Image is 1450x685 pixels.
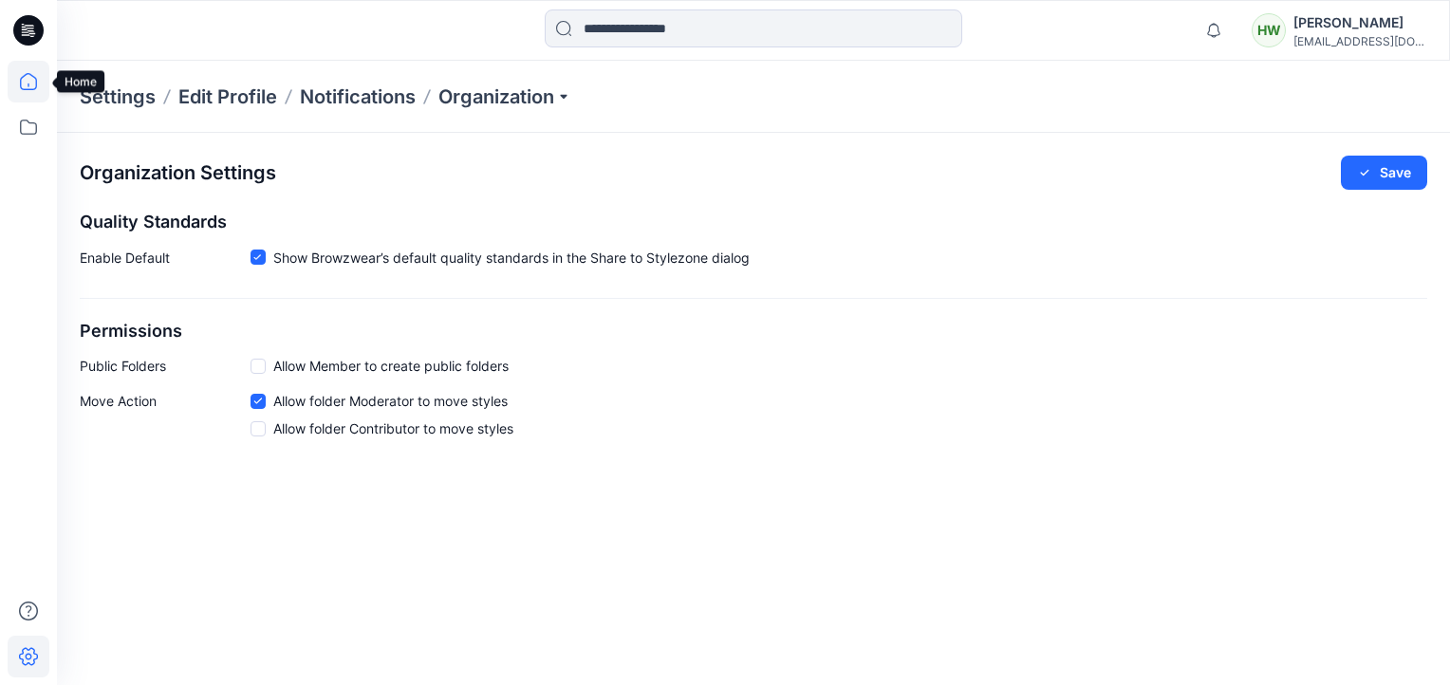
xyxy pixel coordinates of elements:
span: Allow folder Contributor to move styles [273,418,513,438]
span: Show Browzwear’s default quality standards in the Share to Stylezone dialog [273,248,750,268]
p: Public Folders [80,356,251,376]
a: Edit Profile [178,83,277,110]
a: Notifications [300,83,416,110]
p: Enable Default [80,248,251,275]
h2: Quality Standards [80,213,1427,232]
span: Allow folder Moderator to move styles [273,391,508,411]
p: Move Action [80,391,251,446]
div: HW [1252,13,1286,47]
button: Save [1341,156,1427,190]
div: [PERSON_NAME] [1293,11,1426,34]
span: Allow Member to create public folders [273,356,509,376]
div: [EMAIL_ADDRESS][DOMAIN_NAME] [1293,34,1426,48]
h2: Organization Settings [80,162,276,184]
p: Settings [80,83,156,110]
h2: Permissions [80,322,1427,342]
